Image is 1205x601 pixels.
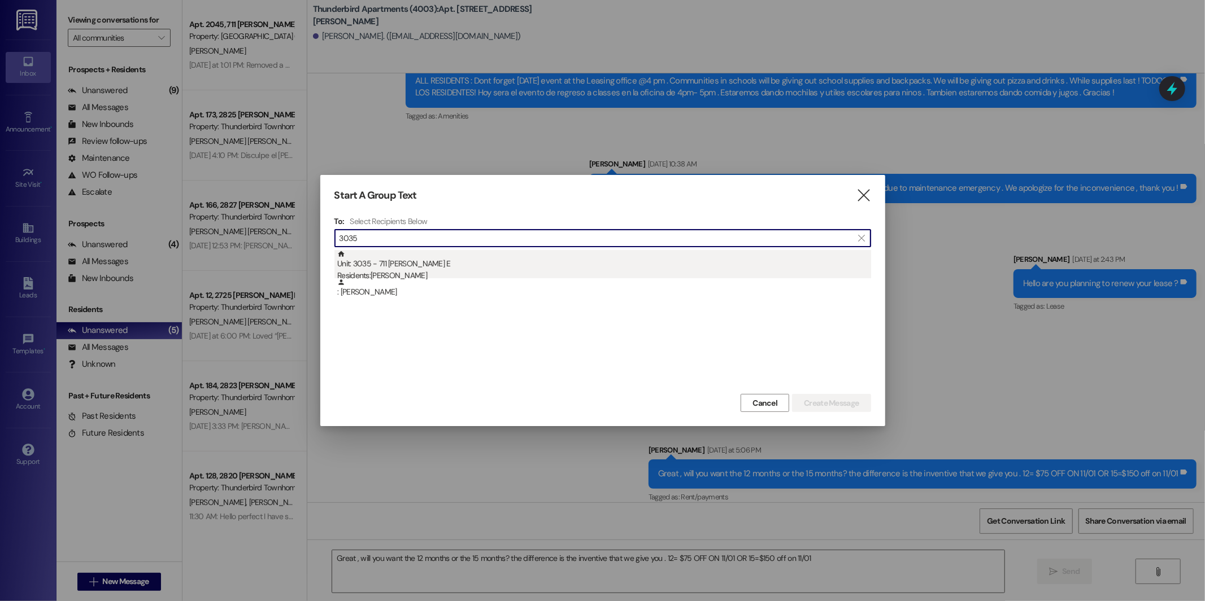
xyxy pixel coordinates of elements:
[792,394,871,412] button: Create Message
[334,216,345,226] h3: To:
[340,230,852,246] input: Search for any contact or apartment
[337,278,871,298] div: : [PERSON_NAME]
[852,230,871,247] button: Clear text
[350,216,427,226] h4: Select Recipients Below
[856,190,871,201] i: 
[334,278,871,306] div: : [PERSON_NAME]
[337,250,871,282] div: Unit: 3035 - 711 [PERSON_NAME] E
[741,394,789,412] button: Cancel
[334,189,417,202] h3: Start A Group Text
[334,250,871,278] div: Unit: 3035 - 711 [PERSON_NAME] EResidents:[PERSON_NAME]
[804,397,859,409] span: Create Message
[337,270,871,282] div: Residents: [PERSON_NAME]
[858,234,864,243] i: 
[752,397,777,409] span: Cancel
